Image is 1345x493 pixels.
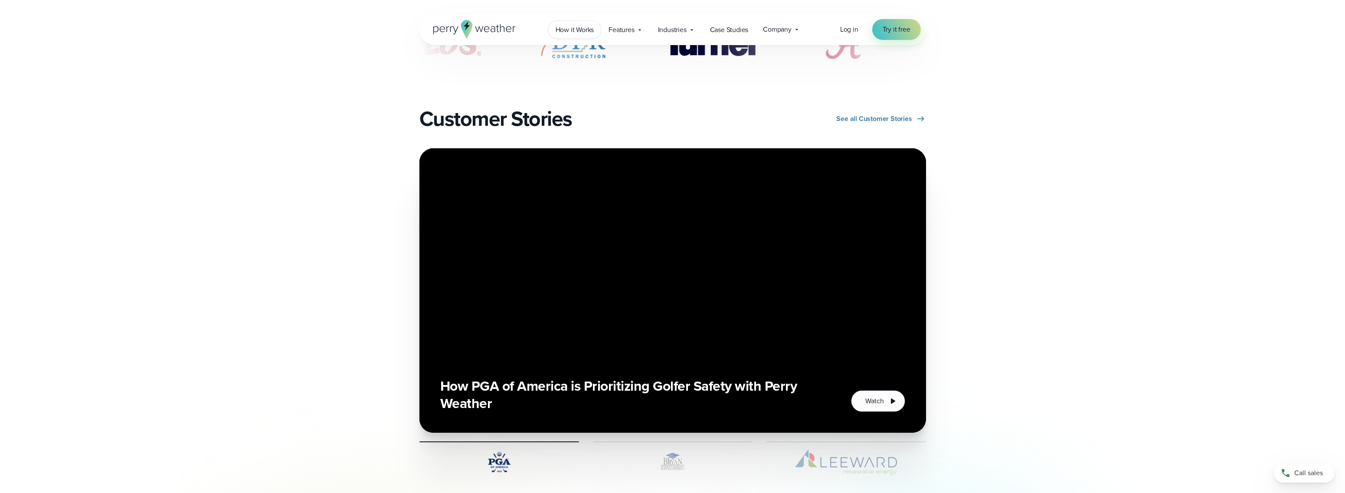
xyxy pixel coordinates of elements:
img: Bryan ISD Logo [593,449,753,475]
h3: How PGA of America is Prioritizing Golfer Safety with Perry Weather [440,377,831,412]
span: How it Works [556,25,594,35]
span: Try it free [883,24,910,35]
span: Features [609,25,634,35]
span: Watch [865,396,884,406]
a: Case Studies [703,21,756,39]
a: Try it free [872,19,921,40]
span: Case Studies [710,25,749,35]
span: Company [763,24,792,35]
span: Call sales [1294,468,1323,478]
span: Log in [840,24,858,34]
a: Log in [840,24,858,35]
button: Watch [851,390,905,412]
a: Call sales [1274,464,1335,483]
div: 1 of 3 [419,148,926,433]
span: See all Customer Stories [836,114,912,124]
span: Industries [658,25,687,35]
a: See all Customer Stories [836,114,926,124]
img: PGA.svg [419,449,579,475]
h2: Customer Stories [419,107,668,131]
img: Leeward Renewable Energy Logo [766,449,926,475]
div: slideshow [419,148,926,433]
a: How it Works [548,21,602,39]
